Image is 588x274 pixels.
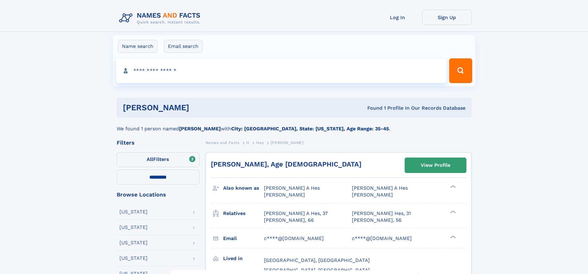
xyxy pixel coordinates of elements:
[264,267,370,273] span: [GEOGRAPHIC_DATA], [GEOGRAPHIC_DATA]
[123,104,278,112] h1: [PERSON_NAME]
[264,257,370,263] span: [GEOGRAPHIC_DATA], [GEOGRAPHIC_DATA]
[246,139,249,146] a: H
[449,185,456,189] div: ❯
[211,160,361,168] a: [PERSON_NAME], Age [DEMOGRAPHIC_DATA]
[246,141,249,145] span: H
[117,140,199,145] div: Filters
[405,158,466,173] a: View Profile
[352,192,393,198] span: [PERSON_NAME]
[352,217,402,224] a: [PERSON_NAME], 56
[117,10,206,27] img: Logo Names and Facts
[256,141,264,145] span: Hes
[119,209,148,214] div: [US_STATE]
[264,217,314,224] a: [PERSON_NAME], 66
[449,58,472,83] button: Search Button
[352,210,411,217] a: [PERSON_NAME] Hes, 31
[117,118,472,133] div: We found 1 person named with .
[421,158,450,172] div: View Profile
[449,235,456,239] div: ❯
[223,233,264,244] h3: Email
[449,210,456,214] div: ❯
[118,40,157,53] label: Name search
[119,240,148,245] div: [US_STATE]
[373,10,422,25] a: Log In
[119,256,148,261] div: [US_STATE]
[264,210,328,217] a: [PERSON_NAME] A Hes, 37
[116,58,447,83] input: search input
[271,141,304,145] span: [PERSON_NAME]
[352,185,408,191] span: [PERSON_NAME] A Hes
[264,192,305,198] span: [PERSON_NAME]
[223,208,264,219] h3: Relatives
[164,40,202,53] label: Email search
[256,139,264,146] a: Hes
[117,152,199,167] label: Filters
[119,225,148,230] div: [US_STATE]
[223,253,264,264] h3: Lived in
[264,185,320,191] span: [PERSON_NAME] A Hes
[179,126,221,132] b: [PERSON_NAME]
[223,183,264,193] h3: Also known as
[206,139,240,146] a: Names and Facts
[117,192,199,197] div: Browse Locations
[278,105,465,112] div: Found 1 Profile In Our Records Database
[147,156,153,162] span: All
[231,126,389,132] b: City: [GEOGRAPHIC_DATA], State: [US_STATE], Age Range: 35-45
[422,10,472,25] a: Sign Up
